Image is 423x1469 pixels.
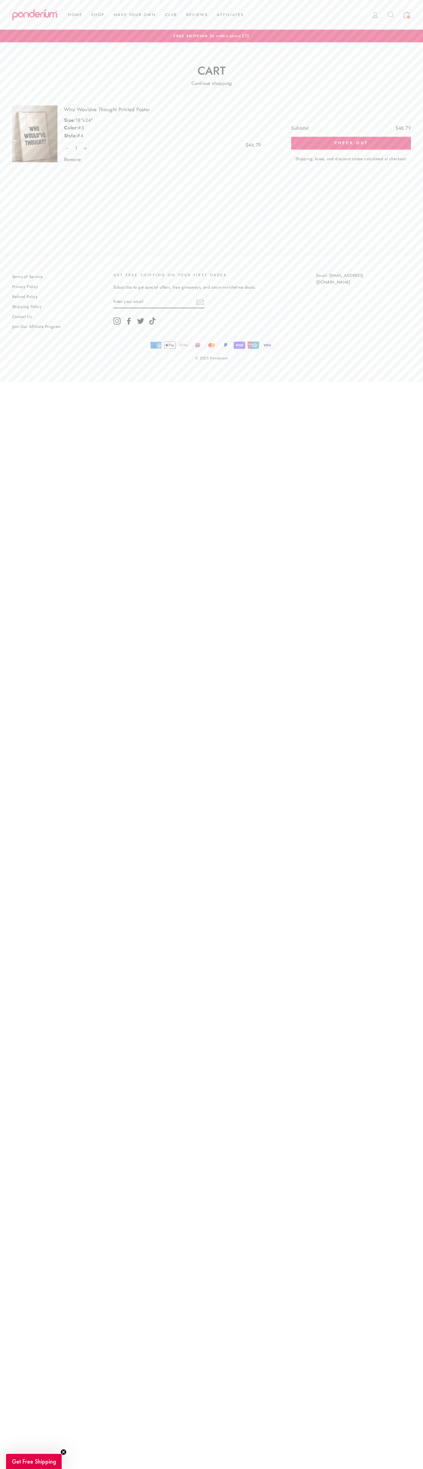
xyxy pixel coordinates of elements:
[60,1449,67,1455] button: Close teaser
[161,9,182,20] a: Club
[291,137,411,150] button: Check out
[212,9,248,20] a: Affiliates
[64,132,261,140] div: #4
[113,272,291,278] p: GET FREE SHIPPING ON YOUR FIRST ORDER
[291,126,309,131] div: Subtotal
[12,322,61,331] a: Join Our Affiliate Program
[12,302,41,311] a: Shipping Policy
[64,105,261,114] a: Who Wouldve Thought Printed Poster
[82,143,88,154] button: Increase item quantity by one
[60,9,248,20] ul: Primary
[64,116,261,124] div: 18"x24"
[64,117,76,124] span: Size:
[12,292,37,301] a: Refund Policy
[113,284,291,291] p: Subscribe to get special offers, free giveaways, and once-in-a-lifetime deals.
[182,9,212,20] a: Reviews
[64,132,77,139] span: Style:
[208,33,249,39] span: for orders above $75
[87,9,109,20] a: Shop
[12,65,411,76] h1: Cart
[109,9,161,20] a: Make Your Own
[113,295,204,309] input: Enter your email
[196,298,204,306] button: Subscribe
[12,1458,56,1465] span: Get Free Shipping
[12,282,38,291] a: Privacy Policy
[246,143,261,148] span: $46.79
[316,272,393,286] p: Email: [EMAIL_ADDRESS][DOMAIN_NAME]
[64,124,78,131] span: Color:
[64,143,70,154] button: Reduce item quantity by one
[291,156,411,162] small: Shipping, taxes, and discount codes calculated at checkout.
[395,126,411,131] div: $46.79
[64,124,261,132] div: #5
[12,312,32,321] a: Contact Us
[174,34,208,38] span: FREE Shipping
[12,9,57,21] img: Ponderium
[12,351,411,364] p: © 2025 Ponderium
[6,1454,62,1469] div: Get Free ShippingClose teaser
[64,157,81,162] a: Remove
[191,79,232,88] a: Continue shopping
[63,9,87,20] a: Home
[12,272,43,281] a: Terms of Service
[12,105,57,162] img: Who Wouldve Thought Printed Poster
